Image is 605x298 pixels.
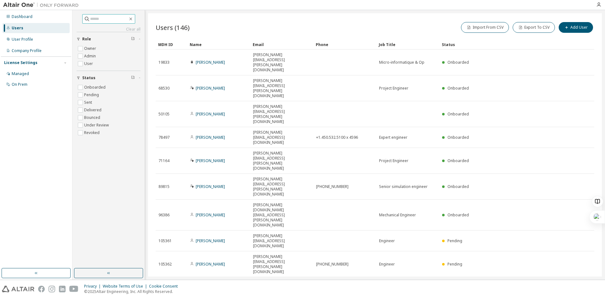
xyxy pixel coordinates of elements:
[253,254,310,274] span: [PERSON_NAME][EMAIL_ADDRESS][PERSON_NAME][DOMAIN_NAME]
[447,60,469,65] span: Onboarded
[59,286,66,292] img: linkedin.svg
[447,135,469,140] span: Onboarded
[4,60,37,65] div: License Settings
[447,184,469,189] span: Onboarded
[84,129,101,137] label: Revoked
[447,111,469,117] span: Onboarded
[379,184,428,189] span: Senior simulation engineer
[84,121,110,129] label: Under Review
[158,238,172,243] span: 105361
[158,184,170,189] span: 89815
[379,238,395,243] span: Engineer
[196,212,225,218] a: [PERSON_NAME]
[158,213,170,218] span: 96386
[2,286,34,292] img: altair_logo.svg
[379,158,408,163] span: Project Engineer
[196,60,225,65] a: [PERSON_NAME]
[253,202,310,228] span: [PERSON_NAME][DOMAIN_NAME][EMAIL_ADDRESS][PERSON_NAME][DOMAIN_NAME]
[82,37,91,42] span: Role
[12,26,23,31] div: Users
[253,39,311,50] div: Email
[447,85,469,91] span: Onboarded
[196,261,225,267] a: [PERSON_NAME]
[84,52,97,60] label: Admin
[158,135,170,140] span: 78497
[196,158,225,163] a: [PERSON_NAME]
[84,91,100,99] label: Pending
[84,45,97,52] label: Owner
[131,75,135,80] span: Clear filter
[156,23,190,32] span: Users (146)
[447,212,469,218] span: Onboarded
[84,60,94,67] label: User
[379,60,424,65] span: Micro-informatique & Op
[84,284,103,289] div: Privacy
[131,37,135,42] span: Clear filter
[84,99,93,106] label: Sent
[82,75,95,80] span: Status
[316,184,349,189] span: [PHONE_NUMBER]
[12,37,33,42] div: User Profile
[149,284,181,289] div: Cookie Consent
[196,184,225,189] a: [PERSON_NAME]
[379,262,395,267] span: Engineer
[158,158,170,163] span: 71164
[253,104,310,124] span: [PERSON_NAME][EMAIL_ADDRESS][PERSON_NAME][DOMAIN_NAME]
[196,135,225,140] a: [PERSON_NAME]
[316,262,349,267] span: [PHONE_NUMBER]
[69,286,78,292] img: youtube.svg
[77,32,141,46] button: Role
[253,78,310,98] span: [PERSON_NAME][EMAIL_ADDRESS][PERSON_NAME][DOMAIN_NAME]
[12,71,29,76] div: Managed
[158,86,170,91] span: 68530
[253,233,310,248] span: [PERSON_NAME][EMAIL_ADDRESS][DOMAIN_NAME]
[77,27,141,32] a: Clear all
[77,71,141,85] button: Status
[253,151,310,171] span: [PERSON_NAME][EMAIL_ADDRESS][PERSON_NAME][DOMAIN_NAME]
[38,286,45,292] img: facebook.svg
[158,60,170,65] span: 19833
[316,39,374,50] div: Phone
[84,289,181,294] p: © 2025 Altair Engineering, Inc. All Rights Reserved.
[316,135,358,140] span: +1.450.532.5100 x 4596
[196,238,225,243] a: [PERSON_NAME]
[461,22,509,33] button: Import From CSV
[442,39,562,50] div: Status
[379,39,437,50] div: Job Title
[3,2,82,8] img: Altair One
[379,213,416,218] span: Mechanical Engineer
[49,286,55,292] img: instagram.svg
[253,130,310,145] span: [PERSON_NAME][EMAIL_ADDRESS][DOMAIN_NAME]
[196,111,225,117] a: [PERSON_NAME]
[12,82,27,87] div: On Prem
[12,48,42,53] div: Company Profile
[447,158,469,163] span: Onboarded
[84,114,101,121] label: Bounced
[447,261,462,267] span: Pending
[559,22,593,33] button: Add User
[196,85,225,91] a: [PERSON_NAME]
[84,84,107,91] label: Onboarded
[158,262,172,267] span: 105362
[103,284,149,289] div: Website Terms of Use
[379,135,407,140] span: Expert engineer
[447,238,462,243] span: Pending
[190,39,248,50] div: Name
[379,86,408,91] span: Project Engineer
[253,177,310,197] span: [PERSON_NAME][EMAIL_ADDRESS][PERSON_NAME][DOMAIN_NAME]
[158,39,185,50] div: MDH ID
[253,52,310,73] span: [PERSON_NAME][EMAIL_ADDRESS][PERSON_NAME][DOMAIN_NAME]
[513,22,555,33] button: Export To CSV
[84,106,103,114] label: Delivered
[158,112,170,117] span: 50105
[12,14,32,19] div: Dashboard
